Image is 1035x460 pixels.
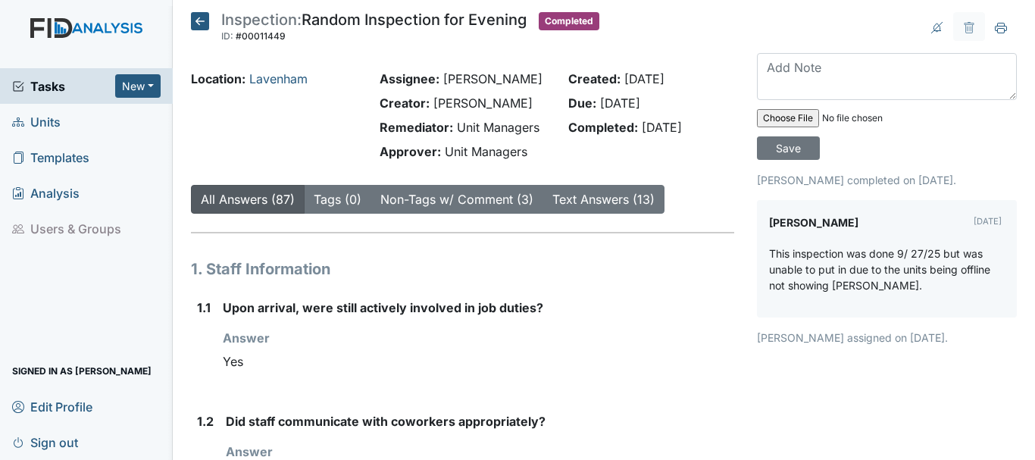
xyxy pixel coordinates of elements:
strong: Answer [226,444,273,459]
p: [PERSON_NAME] completed on [DATE]. [757,172,1017,188]
span: Unit Managers [457,120,539,135]
div: Random Inspection for Evening [221,12,527,45]
span: Analysis [12,181,80,205]
span: Units [12,110,61,133]
small: [DATE] [974,216,1002,227]
span: Signed in as [PERSON_NAME] [12,359,152,383]
p: This inspection was done 9/ 27/25 but was unable to put in due to the units being offline not sho... [769,246,1005,293]
strong: Created: [568,71,621,86]
label: [PERSON_NAME] [769,212,858,233]
span: [DATE] [642,120,682,135]
span: Templates [12,146,89,169]
label: Upon arrival, were still actively involved in job duties? [223,299,543,317]
strong: Remediator: [380,120,453,135]
h1: 1. Staff Information [191,258,734,280]
strong: Location: [191,71,245,86]
strong: Creator: [380,95,430,111]
strong: Due: [568,95,596,111]
span: [DATE] [600,95,640,111]
span: Inspection: [221,11,302,29]
strong: Approver: [380,144,441,159]
strong: Answer [223,330,270,346]
input: Save [757,136,820,160]
label: 1.1 [197,299,211,317]
a: Non-Tags w/ Comment (3) [380,192,533,207]
span: ID: [221,30,233,42]
div: Yes [223,347,734,376]
button: Tags (0) [304,185,371,214]
label: 1.2 [197,412,214,430]
strong: Assignee: [380,71,439,86]
span: #00011449 [236,30,286,42]
span: [PERSON_NAME] [433,95,533,111]
span: Edit Profile [12,395,92,418]
strong: Completed: [568,120,638,135]
a: Lavenham [249,71,308,86]
span: [DATE] [624,71,664,86]
a: Tasks [12,77,115,95]
span: Completed [539,12,599,30]
span: Sign out [12,430,78,454]
button: New [115,74,161,98]
label: Did staff communicate with coworkers appropriately? [226,412,546,430]
button: All Answers (87) [191,185,305,214]
span: [PERSON_NAME] [443,71,543,86]
p: [PERSON_NAME] assigned on [DATE]. [757,330,1017,346]
button: Non-Tags w/ Comment (3) [371,185,543,214]
a: Tags (0) [314,192,361,207]
span: Unit Managers [445,144,527,159]
a: Text Answers (13) [552,192,655,207]
a: All Answers (87) [201,192,295,207]
button: Text Answers (13) [543,185,664,214]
